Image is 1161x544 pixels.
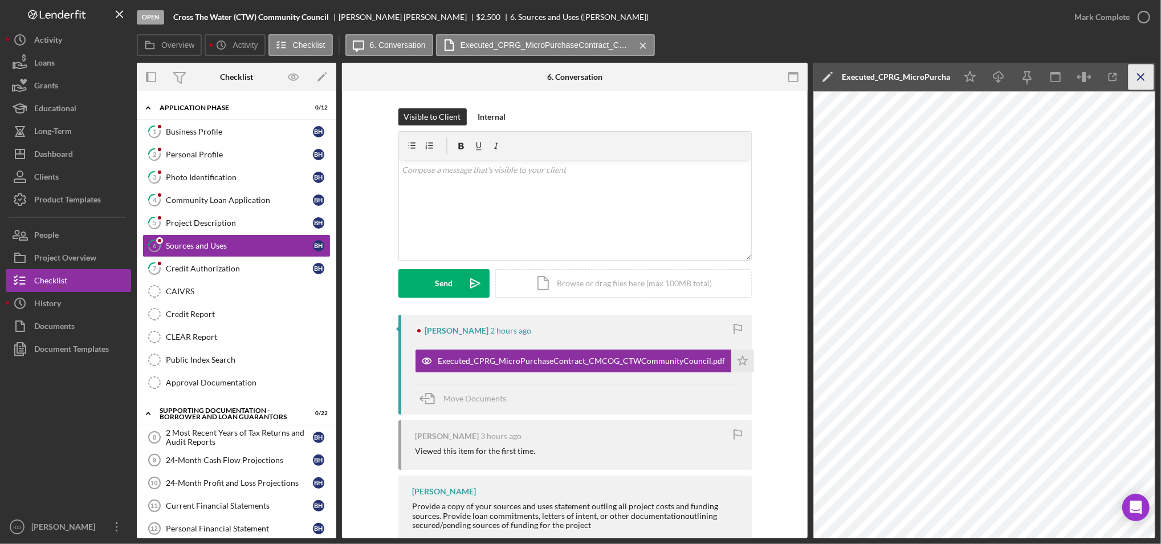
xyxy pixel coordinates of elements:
div: Business Profile [166,127,313,136]
button: Visible to Client [398,108,467,125]
span: Move Documents [444,393,507,403]
a: Credit Report [142,303,331,326]
div: 24-Month Profit and Loss Projections [166,478,313,488]
button: Overview [137,34,202,56]
div: Document Templates [34,338,109,363]
div: [PERSON_NAME] [PERSON_NAME] [339,13,476,22]
div: Visible to Client [404,108,461,125]
div: 6. Conversation [547,72,602,82]
span: outlining secured/pending sources of funding for the project [413,511,718,530]
tspan: 11 [150,502,157,509]
div: Personal Profile [166,150,313,159]
label: Executed_CPRG_MicroPurchaseContract_CMCOG_CTWCommunityCouncil.pdf [461,40,632,50]
div: B H [313,432,324,443]
div: Checklist [34,269,67,295]
a: CAIVRS [142,280,331,303]
div: B H [313,523,324,534]
div: B H [313,149,324,160]
label: 6. Conversation [370,40,426,50]
button: Dashboard [6,143,131,165]
div: People [34,224,59,249]
a: Approval Documentation [142,371,331,394]
div: 0 / 22 [307,410,328,417]
div: [PERSON_NAME] [415,432,479,441]
button: History [6,292,131,315]
tspan: 6 [153,242,157,249]
div: Current Financial Statements [166,501,313,510]
div: Mark Complete [1074,6,1130,29]
tspan: 5 [153,219,156,226]
div: B H [313,500,324,511]
a: Product Templates [6,188,131,211]
div: Educational [34,97,76,123]
button: 6. Conversation [345,34,433,56]
div: Sources and Uses [166,241,313,250]
a: 11Current Financial StatementsBH [142,494,331,517]
div: Documents [34,315,75,340]
div: 2 Most Recent Years of Tax Returns and Audit Reports [166,428,313,446]
tspan: 10 [150,480,157,486]
a: Documents [6,315,131,338]
a: Public Index Search [142,348,331,371]
a: Clients [6,165,131,188]
tspan: 8 [153,434,156,441]
tspan: 4 [153,196,157,204]
a: 12Personal Financial StatementBH [142,517,331,540]
div: Open Intercom Messenger [1122,494,1150,521]
button: Document Templates [6,338,131,360]
div: Grants [34,74,58,100]
div: Activity [34,29,62,54]
button: Project Overview [6,246,131,269]
a: CLEAR Report [142,326,331,348]
div: Project Overview [34,246,96,272]
div: Executed_CPRG_MicroPurchaseContract_CMCOG_CTWCommunityCouncil.pdf [842,72,950,82]
div: B H [313,477,324,489]
a: 924-Month Cash Flow ProjectionsBH [142,449,331,472]
button: Executed_CPRG_MicroPurchaseContract_CMCOG_CTWCommunityCouncil.pdf [415,350,754,372]
div: Checklist [220,72,253,82]
button: Send [398,269,490,298]
div: Open [137,10,164,25]
a: Grants [6,74,131,97]
div: Supporting Documentation - Borrower and Loan Guarantors [160,407,299,420]
div: Long-Term [34,120,72,145]
button: Mark Complete [1063,6,1155,29]
tspan: 7 [153,265,157,272]
button: Loans [6,51,131,74]
div: Community Loan Application [166,196,313,205]
div: Clients [34,165,59,191]
div: Project Description [166,218,313,228]
tspan: 2 [153,151,156,158]
div: [PERSON_NAME] [413,487,476,496]
a: 1Business ProfileBH [142,120,331,143]
div: Application Phase [160,104,299,111]
button: People [6,224,131,246]
span: Provide a copy of your sources and uses statement outling all project costs and funding sources. ... [413,501,719,520]
div: Photo Identification [166,173,313,182]
label: Overview [161,40,194,50]
div: CAIVRS [166,287,330,296]
div: CLEAR Report [166,332,330,342]
tspan: 3 [153,173,156,181]
div: History [34,292,61,318]
b: Cross The Water (CTW) Community Council [173,13,329,22]
div: Product Templates [34,188,101,214]
tspan: 1 [153,128,156,135]
button: Checklist [6,269,131,292]
div: Approval Documentation [166,378,330,387]
a: 6Sources and UsesBH [142,234,331,257]
button: Activity [6,29,131,51]
label: Activity [233,40,258,50]
a: 4Community Loan ApplicationBH [142,189,331,212]
div: [PERSON_NAME] [28,515,103,541]
div: Internal [478,108,506,125]
a: Educational [6,97,131,120]
a: 3Photo IdentificationBH [142,166,331,189]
